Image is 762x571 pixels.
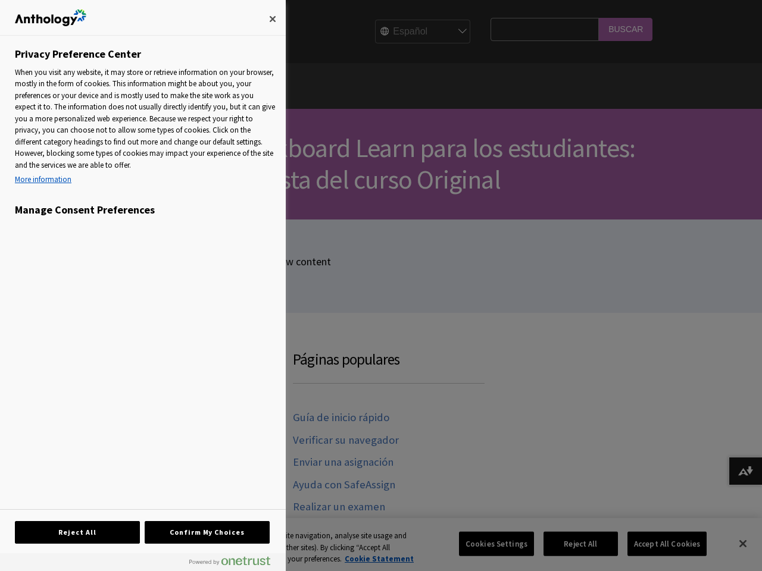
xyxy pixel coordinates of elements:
[189,556,270,566] img: Powered by OneTrust Opens in a new Tab
[15,67,276,189] div: When you visit any website, it may store or retrieve information on your browser, mostly in the f...
[15,174,276,186] a: More information about your privacy, opens in a new tab
[15,521,140,544] button: Reject All
[145,521,270,544] button: Confirm My Choices
[15,48,141,61] h2: Privacy Preference Center
[15,203,276,222] h3: Manage Consent Preferences
[189,556,280,571] a: Powered by OneTrust Opens in a new Tab
[15,6,86,30] div: Company Logo
[260,6,286,32] button: Close
[15,10,86,26] img: Company Logo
